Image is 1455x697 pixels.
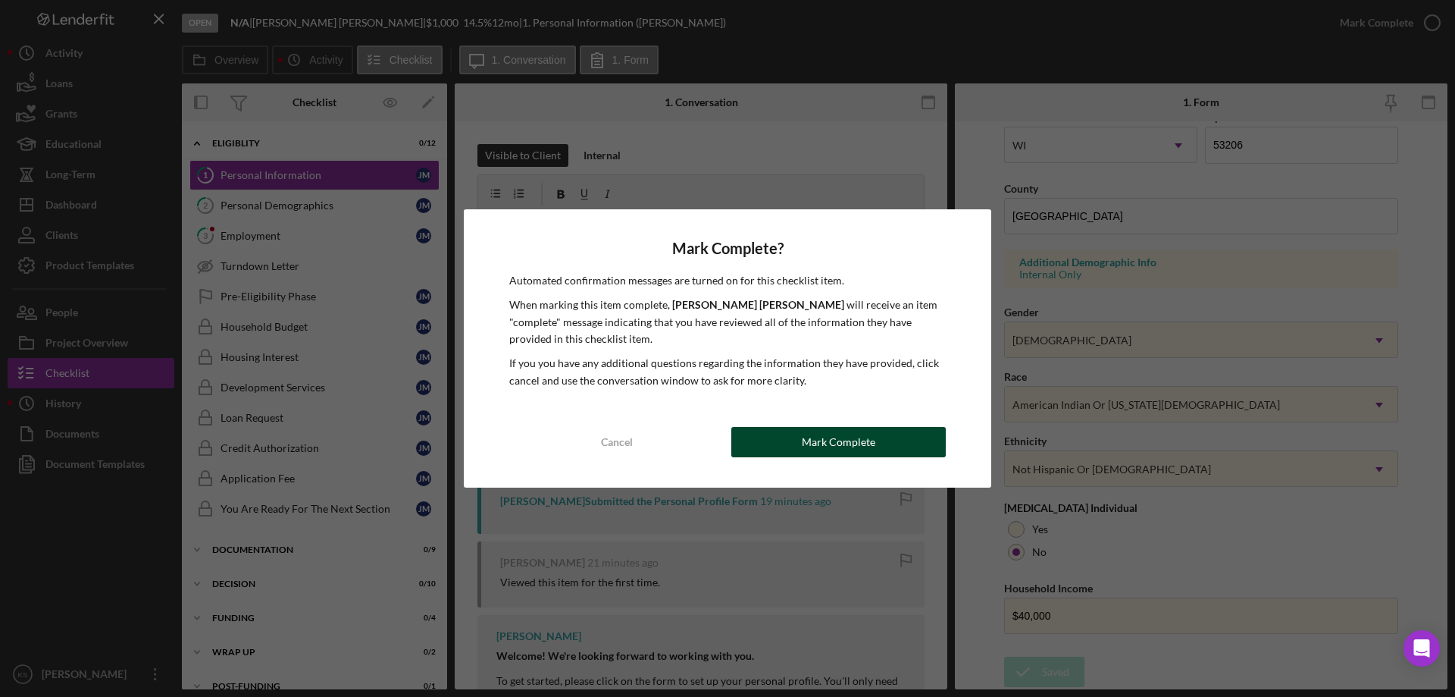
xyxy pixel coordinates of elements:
h4: Mark Complete? [509,240,946,257]
div: Mark Complete [802,427,875,457]
button: Mark Complete [731,427,946,457]
div: Open Intercom Messenger [1403,630,1440,667]
button: Cancel [509,427,724,457]
b: [PERSON_NAME] [PERSON_NAME] [672,298,844,311]
p: When marking this item complete, will receive an item "complete" message indicating that you have... [509,297,946,347]
div: Cancel [601,427,633,457]
p: Automated confirmation messages are turned on for this checklist item. [509,272,946,289]
p: If you you have any additional questions regarding the information they have provided, click canc... [509,355,946,389]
